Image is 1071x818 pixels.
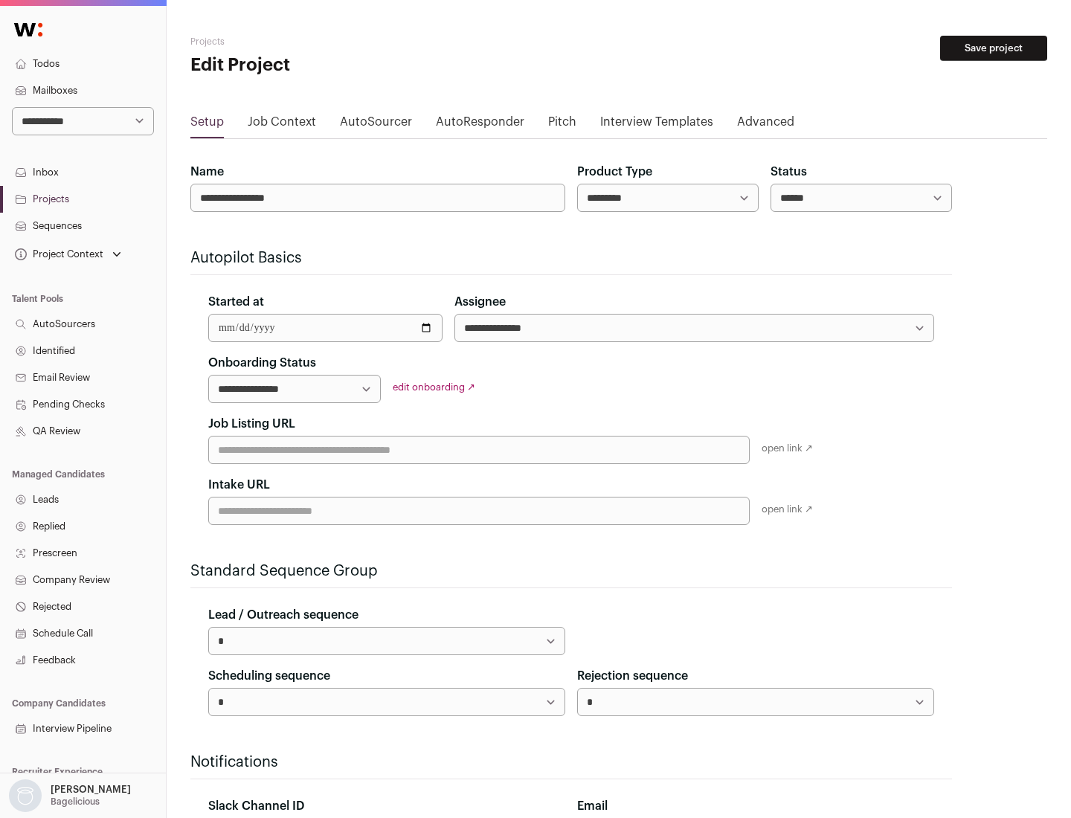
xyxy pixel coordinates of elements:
[190,163,224,181] label: Name
[600,113,713,137] a: Interview Templates
[771,163,807,181] label: Status
[340,113,412,137] a: AutoSourcer
[208,476,270,494] label: Intake URL
[454,293,506,311] label: Assignee
[208,667,330,685] label: Scheduling sequence
[737,113,794,137] a: Advanced
[393,382,475,392] a: edit onboarding ↗
[6,15,51,45] img: Wellfound
[248,113,316,137] a: Job Context
[208,293,264,311] label: Started at
[12,244,124,265] button: Open dropdown
[208,606,358,624] label: Lead / Outreach sequence
[190,248,952,268] h2: Autopilot Basics
[208,354,316,372] label: Onboarding Status
[51,796,100,808] p: Bagelicious
[577,797,934,815] div: Email
[190,54,476,77] h1: Edit Project
[577,163,652,181] label: Product Type
[190,113,224,137] a: Setup
[208,797,304,815] label: Slack Channel ID
[12,248,103,260] div: Project Context
[190,561,952,582] h2: Standard Sequence Group
[208,415,295,433] label: Job Listing URL
[190,752,952,773] h2: Notifications
[51,784,131,796] p: [PERSON_NAME]
[9,779,42,812] img: nopic.png
[6,779,134,812] button: Open dropdown
[548,113,576,137] a: Pitch
[940,36,1047,61] button: Save project
[577,667,688,685] label: Rejection sequence
[436,113,524,137] a: AutoResponder
[190,36,476,48] h2: Projects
